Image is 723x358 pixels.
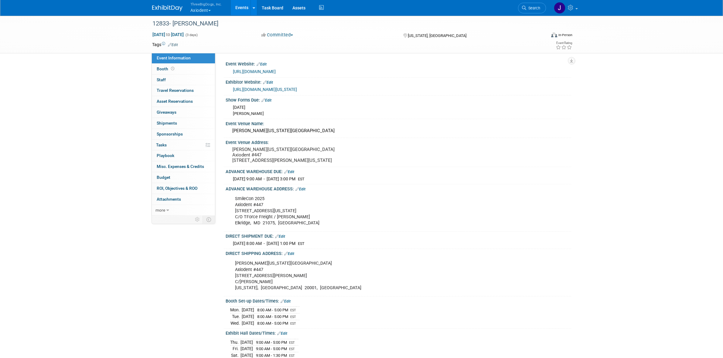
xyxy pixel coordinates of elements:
[510,32,573,41] div: Event Format
[150,18,537,29] div: 12833- [PERSON_NAME]
[157,186,197,191] span: ROI, Objectives & ROO
[298,177,305,181] span: EST
[157,164,204,169] span: Misc. Expenses & Credits
[518,3,546,13] a: Search
[226,329,571,336] div: Exhibit Hall Dates/Times:
[157,66,176,71] span: Booth
[226,59,571,67] div: Event Website:
[556,42,572,45] div: Event Rating
[289,341,295,345] span: EST
[281,299,291,303] a: Edit
[152,107,215,118] a: Giveaways
[231,257,504,294] div: [PERSON_NAME][US_STATE][GEOGRAPHIC_DATA] Axiodent #447 [STREET_ADDRESS][PERSON_NAME] C/[PERSON_NA...
[290,315,296,319] span: EST
[233,176,295,181] span: [DATE] 9:00 AM - [DATE] 3:00 PM
[256,346,287,351] span: 9:00 AM - 5:00 PM
[242,313,254,320] td: [DATE]
[152,75,215,85] a: Staff
[233,105,245,110] span: [DATE]
[157,153,174,158] span: Playbook
[257,62,267,66] a: Edit
[230,126,567,136] div: [PERSON_NAME][US_STATE][GEOGRAPHIC_DATA]
[156,142,167,147] span: Tasks
[275,234,285,239] a: Edit
[152,140,215,150] a: Tasks
[295,187,305,191] a: Edit
[152,96,215,107] a: Asset Reservations
[152,53,215,63] a: Event Information
[157,77,166,82] span: Staff
[203,216,215,223] td: Toggle Event Tabs
[242,320,254,326] td: [DATE]
[551,32,557,37] img: Format-Inperson.png
[152,42,178,48] td: Tags
[408,33,466,38] span: [US_STATE], [GEOGRAPHIC_DATA]
[230,320,242,326] td: Wed.
[152,194,215,205] a: Attachments
[226,78,571,85] div: Exhibitor Website:
[152,118,215,129] a: Shipments
[230,307,242,313] td: Mon.
[190,1,222,7] span: ThreeBigDogs, Inc.
[298,241,305,246] span: EST
[256,340,287,345] span: 9:00 AM - 5:00 PM
[157,99,193,104] span: Asset Reservations
[152,85,215,96] a: Travel Reservations
[155,208,165,212] span: more
[289,347,295,351] span: EST
[152,5,182,11] img: ExhibitDay
[230,313,242,320] td: Tue.
[157,110,176,115] span: Giveaways
[290,308,296,312] span: EST
[152,129,215,139] a: Sponsorships
[284,170,294,174] a: Edit
[152,205,215,216] a: more
[226,138,571,146] div: Event Venue Address:
[233,87,297,92] a: [URL][DOMAIN_NAME][US_STATE]
[152,150,215,161] a: Playbook
[289,354,295,358] span: EST
[157,55,191,60] span: Event Information
[192,216,203,223] td: Personalize Event Tab Strip
[226,95,571,103] div: Show Forms Due:
[157,197,181,202] span: Attachments
[230,339,240,346] td: Thu.
[233,69,276,74] a: [URL][DOMAIN_NAME]
[526,6,540,10] span: Search
[152,172,215,183] a: Budget
[157,175,170,180] span: Budget
[157,88,194,93] span: Travel Reservations
[165,32,171,37] span: to
[157,132,183,136] span: Sponsorships
[152,32,184,37] span: [DATE] [DATE]
[240,339,253,346] td: [DATE]
[257,314,288,319] span: 8:00 AM - 5:00 PM
[226,296,571,304] div: Booth Set-up Dates/Times:
[242,307,254,313] td: [DATE]
[257,308,288,312] span: 8:00 AM - 5:00 PM
[233,111,567,117] div: [PERSON_NAME]
[170,66,176,71] span: Booth not reserved yet
[152,64,215,74] a: Booth
[290,322,296,326] span: EST
[263,80,273,85] a: Edit
[226,119,571,127] div: Event Venue Name:
[256,353,287,358] span: 9:00 AM - 1:30 PM
[277,331,287,336] a: Edit
[152,161,215,172] a: Misc. Expenses & Credits
[233,241,295,246] span: [DATE] 8:00 AM - [DATE] 1:00 PM
[261,98,271,102] a: Edit
[554,2,565,14] img: Justin Newborn
[185,33,198,37] span: (3 days)
[240,346,253,352] td: [DATE]
[226,249,571,257] div: DIRECT SHIPPING ADDRESS:
[226,167,571,175] div: ADVANCE WAREHOUSE DUE:
[284,252,294,256] a: Edit
[152,183,215,194] a: ROI, Objectives & ROO
[157,121,177,125] span: Shipments
[231,193,504,229] div: SmileCon 2025 Axiodent #447 [STREET_ADDRESS][US_STATE] C/O TForce Freight / [PERSON_NAME] Elkridg...
[230,346,240,352] td: Fri.
[226,232,571,239] div: DIRECT SHIPMENT DUE:
[558,33,572,37] div: In-Person
[226,184,571,192] div: ADVANCE WAREHOUSE ADDRESS:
